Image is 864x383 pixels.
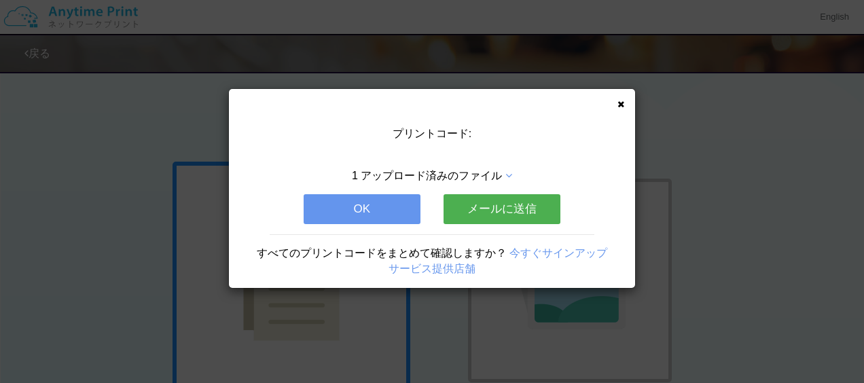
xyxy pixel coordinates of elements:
button: OK [304,194,420,224]
span: すべてのプリントコードをまとめて確認しますか？ [257,247,507,259]
button: メールに送信 [444,194,560,224]
span: 1 アップロード済みのファイル [352,170,502,181]
a: 今すぐサインアップ [509,247,607,259]
a: サービス提供店舗 [389,263,475,274]
span: プリントコード: [393,128,471,139]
